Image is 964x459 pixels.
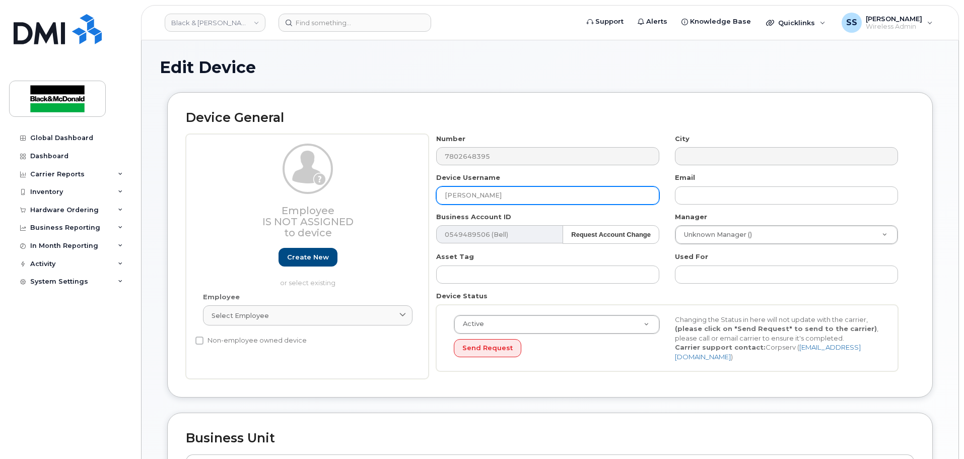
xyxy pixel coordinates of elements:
div: Changing the Status in here will not update with the carrier, , please call or email carrier to e... [667,315,888,362]
label: Non-employee owned device [195,335,307,347]
a: Select employee [203,305,412,325]
a: Create new [279,248,337,267]
label: Device Status [436,291,488,301]
a: Unknown Manager () [675,226,898,244]
strong: Carrier support contact: [675,343,766,351]
label: City [675,134,690,144]
label: Business Account ID [436,212,511,222]
label: Device Username [436,173,500,182]
span: Active [457,319,484,329]
a: Active [454,315,659,334]
label: Asset Tag [436,252,474,261]
span: Unknown Manager () [678,230,752,239]
strong: (please click on "Send Request" to send to the carrier) [675,324,877,333]
span: Is not assigned [262,216,354,228]
label: Employee [203,292,240,302]
button: Request Account Change [563,225,659,244]
label: Used For [675,252,708,261]
button: Send Request [454,339,521,358]
label: Number [436,134,465,144]
h3: Employee [203,205,412,238]
h2: Business Unit [186,431,914,445]
input: Non-employee owned device [195,337,203,345]
strong: Request Account Change [571,231,651,238]
h1: Edit Device [160,58,940,76]
span: to device [284,227,332,239]
a: [EMAIL_ADDRESS][DOMAIN_NAME] [675,343,861,361]
label: Email [675,173,695,182]
p: or select existing [203,278,412,288]
span: Select employee [212,311,269,320]
label: Manager [675,212,707,222]
h2: Device General [186,111,914,125]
